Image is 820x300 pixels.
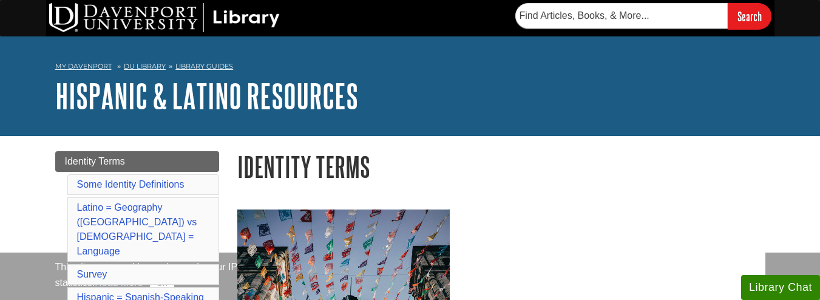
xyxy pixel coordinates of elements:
[124,62,166,70] a: DU Library
[55,151,219,172] a: Identity Terms
[77,179,185,189] a: Some Identity Definitions
[55,58,765,78] nav: breadcrumb
[741,275,820,300] button: Library Chat
[77,202,197,256] a: Latino = Geography ([GEOGRAPHIC_DATA]) vs [DEMOGRAPHIC_DATA] = Language
[515,3,728,29] input: Find Articles, Books, & More...
[55,77,358,115] a: Hispanic & Latino Resources
[49,3,280,32] img: DU Library
[728,3,771,29] input: Search
[515,3,771,29] form: Searches DU Library's articles, books, and more
[175,62,233,70] a: Library Guides
[77,269,107,279] a: Survey
[237,151,765,182] h1: Identity Terms
[55,61,112,72] a: My Davenport
[65,156,125,166] span: Identity Terms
